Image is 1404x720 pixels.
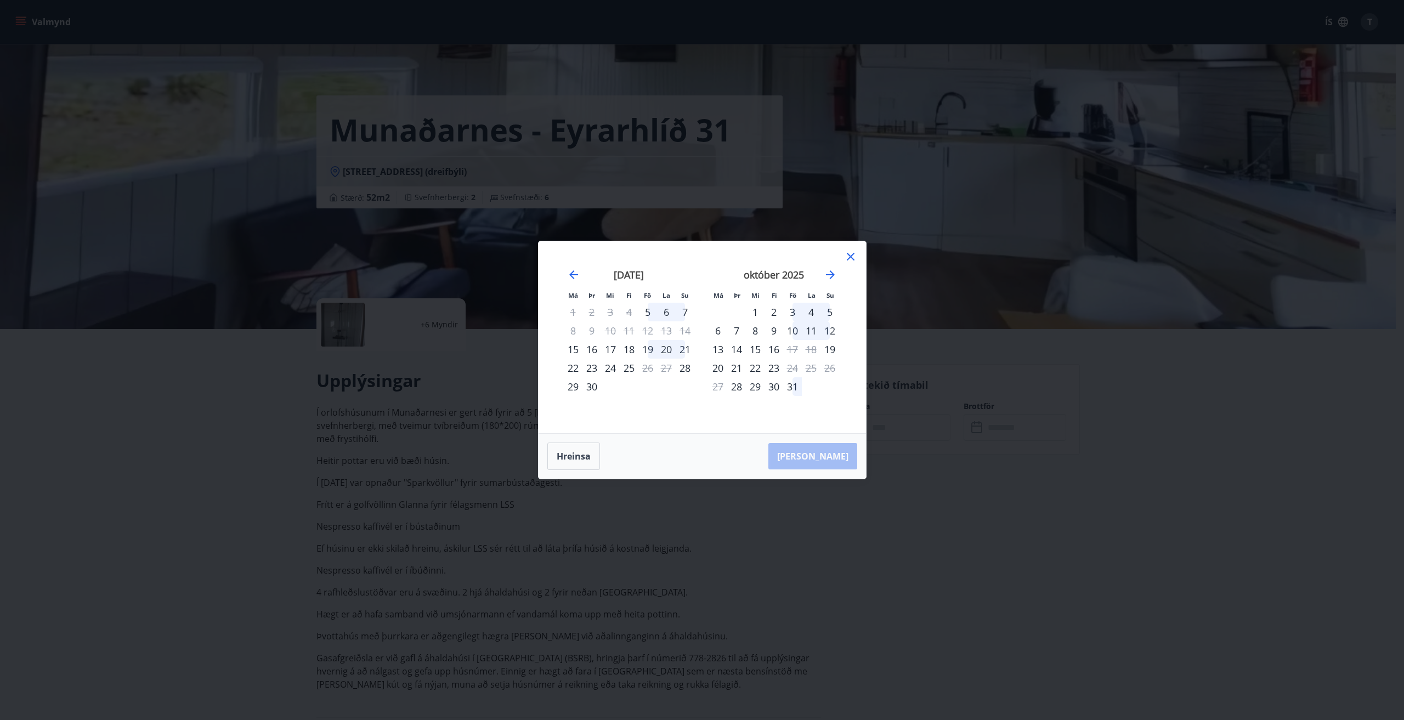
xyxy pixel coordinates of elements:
[644,291,651,299] small: Fö
[783,359,802,377] td: Not available. föstudagur, 24. október 2025
[681,291,689,299] small: Su
[826,291,834,299] small: Su
[709,377,727,396] td: Not available. mánudagur, 27. október 2025
[606,291,614,299] small: Mi
[620,359,638,377] div: 25
[746,359,765,377] div: 22
[783,377,802,396] div: 31
[564,321,582,340] div: Aðeins útritun í boði
[657,359,676,377] td: Not available. laugardagur, 27. september 2025
[676,340,694,359] td: sunnudagur, 21. september 2025
[820,303,839,321] td: sunnudagur, 5. október 2025
[582,321,601,340] td: Not available. þriðjudagur, 9. september 2025
[765,340,783,359] td: fimmtudagur, 16. október 2025
[601,359,620,377] div: 24
[727,340,746,359] div: 14
[802,303,820,321] td: laugardagur, 4. október 2025
[657,340,676,359] td: laugardagur, 20. september 2025
[676,321,694,340] td: Not available. sunnudagur, 14. september 2025
[714,291,723,299] small: Má
[552,254,853,420] div: Calendar
[783,340,802,359] td: Not available. föstudagur, 17. október 2025
[727,359,746,377] div: 21
[582,340,601,359] td: þriðjudagur, 16. september 2025
[746,340,765,359] div: 15
[564,321,582,340] td: Not available. mánudagur, 8. september 2025
[783,303,802,321] div: 3
[746,303,765,321] div: 1
[765,321,783,340] td: fimmtudagur, 9. október 2025
[820,340,839,359] td: sunnudagur, 19. október 2025
[727,321,746,340] div: 7
[638,359,657,377] td: Not available. föstudagur, 26. september 2025
[744,268,804,281] strong: október 2025
[676,303,694,321] div: 7
[709,359,727,377] div: 20
[783,321,802,340] td: föstudagur, 10. október 2025
[765,303,783,321] div: 2
[676,303,694,321] td: sunnudagur, 7. september 2025
[772,291,777,299] small: Fi
[808,291,816,299] small: La
[564,340,582,359] td: mánudagur, 15. september 2025
[564,359,582,377] td: mánudagur, 22. september 2025
[620,359,638,377] td: fimmtudagur, 25. september 2025
[620,303,638,321] td: Not available. fimmtudagur, 4. september 2025
[676,359,694,377] td: sunnudagur, 28. september 2025
[582,303,601,321] td: Not available. þriðjudagur, 2. september 2025
[582,377,601,396] td: þriðjudagur, 30. september 2025
[765,340,783,359] div: 16
[783,359,802,377] div: Aðeins útritun í boði
[734,291,740,299] small: Þr
[676,359,694,377] div: Aðeins innritun í boði
[564,303,582,321] td: Not available. mánudagur, 1. september 2025
[568,291,578,299] small: Má
[657,321,676,340] td: Not available. laugardagur, 13. september 2025
[727,321,746,340] td: þriðjudagur, 7. október 2025
[564,340,582,359] div: Aðeins innritun í boði
[802,340,820,359] td: Not available. laugardagur, 18. október 2025
[746,321,765,340] div: 8
[564,359,582,377] div: 22
[802,321,820,340] td: laugardagur, 11. október 2025
[582,340,601,359] div: 16
[783,340,802,359] div: Aðeins útritun í boði
[620,321,638,340] td: Not available. fimmtudagur, 11. september 2025
[746,377,765,396] div: 29
[746,321,765,340] td: miðvikudagur, 8. október 2025
[676,340,694,359] div: 21
[638,340,657,359] td: föstudagur, 19. september 2025
[802,321,820,340] div: 11
[802,303,820,321] div: 4
[746,340,765,359] td: miðvikudagur, 15. október 2025
[820,303,839,321] div: 5
[547,443,600,470] button: Hreinsa
[582,359,601,377] td: þriðjudagur, 23. september 2025
[751,291,760,299] small: Mi
[765,303,783,321] td: fimmtudagur, 2. október 2025
[783,321,802,340] div: 10
[663,291,670,299] small: La
[601,340,620,359] td: miðvikudagur, 17. september 2025
[820,340,839,359] div: Aðeins innritun í boði
[638,303,657,321] td: föstudagur, 5. september 2025
[765,377,783,396] div: 30
[746,359,765,377] td: miðvikudagur, 22. október 2025
[601,303,620,321] td: Not available. miðvikudagur, 3. september 2025
[620,340,638,359] td: fimmtudagur, 18. september 2025
[820,359,839,377] td: Not available. sunnudagur, 26. október 2025
[601,359,620,377] td: miðvikudagur, 24. september 2025
[783,377,802,396] td: föstudagur, 31. október 2025
[582,377,601,396] div: 30
[746,377,765,396] td: miðvikudagur, 29. október 2025
[614,268,644,281] strong: [DATE]
[567,268,580,281] div: Move backward to switch to the previous month.
[638,303,657,321] div: Aðeins innritun í boði
[820,321,839,340] td: sunnudagur, 12. október 2025
[657,303,676,321] td: laugardagur, 6. september 2025
[620,340,638,359] div: 18
[727,340,746,359] td: þriðjudagur, 14. október 2025
[638,340,657,359] div: 19
[789,291,796,299] small: Fö
[765,359,783,377] td: fimmtudagur, 23. október 2025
